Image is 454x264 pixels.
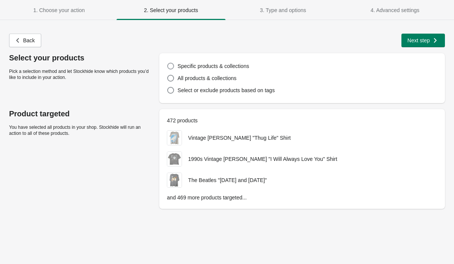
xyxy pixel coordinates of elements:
[188,177,267,183] span: The Beatles "[DATE] and [DATE]"
[167,152,182,166] img: 1990s Vintage Whitney Houston "I Will Always Love You" Shirt
[167,194,437,201] p: and 469 more products targeted...
[407,37,430,43] span: Next step
[177,63,249,69] span: Specific products & collections
[9,109,152,118] p: Product targeted
[188,135,291,141] span: Vintage [PERSON_NAME] "Thug Life" Shirt
[370,7,419,13] span: 4. Advanced settings
[144,7,198,13] span: 2. Select your products
[167,131,182,145] img: Vintage Tupac "Thug Life" Shirt
[33,7,85,13] span: 1. Choose your action
[9,53,152,62] p: Select your products
[9,124,152,136] p: You have selected all products in your shop. Stockhide will run an action to all of these products.
[260,7,306,13] span: 3. Type and options
[167,173,182,187] img: The Beatles "Yesterday and Today"
[23,37,35,43] span: Back
[177,75,236,81] span: All products & collections
[9,68,152,80] p: Pick a selection method and let Stockhide know which products you’d like to include in your action.
[9,34,41,47] button: Back
[401,34,445,47] button: Next step
[188,156,337,162] span: 1990s Vintage [PERSON_NAME] "I Will Always Love You" Shirt
[167,117,437,124] p: 472 products
[177,87,275,93] span: Select or exclude products based on tags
